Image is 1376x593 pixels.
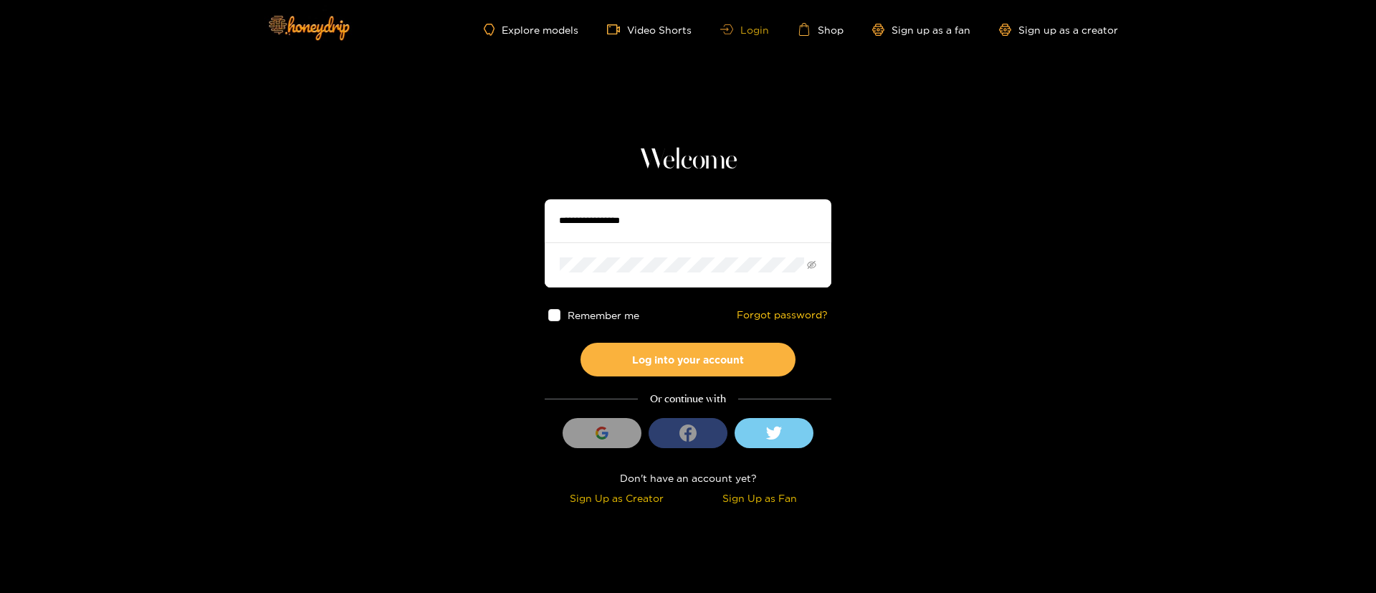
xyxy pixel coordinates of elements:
a: Shop [798,23,844,36]
div: Or continue with [545,391,831,407]
a: Forgot password? [737,309,828,321]
span: video-camera [607,23,627,36]
a: Explore models [484,24,578,36]
span: Remember me [568,310,639,321]
button: Log into your account [580,343,795,376]
a: Login [720,24,769,35]
h1: Welcome [545,143,831,178]
div: Sign Up as Creator [548,490,684,506]
a: Sign up as a creator [999,24,1118,36]
div: Don't have an account yet? [545,470,831,486]
span: eye-invisible [807,260,816,270]
a: Sign up as a fan [872,24,970,36]
a: Video Shorts [607,23,692,36]
div: Sign Up as Fan [692,490,828,506]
